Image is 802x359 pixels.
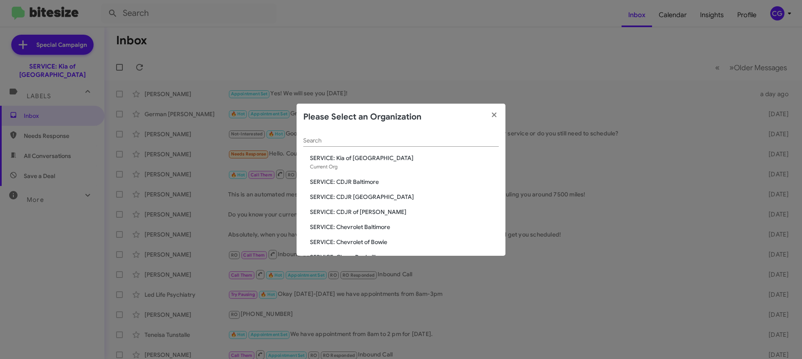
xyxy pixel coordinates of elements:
span: SERVICE: CDJR of [PERSON_NAME] [310,208,499,216]
h2: Please Select an Organization [303,110,421,124]
span: SERVICE: Chevrolet of Bowie [310,238,499,246]
span: SERVICE: CDJR [GEOGRAPHIC_DATA] [310,193,499,201]
span: Current Org [310,163,338,170]
span: SERVICE: Chevrolet Baltimore [310,223,499,231]
span: SERVICE: Kia of [GEOGRAPHIC_DATA] [310,154,499,162]
span: SERVICE: Chevy Rockville [310,253,499,261]
span: SERVICE: CDJR Baltimore [310,178,499,186]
